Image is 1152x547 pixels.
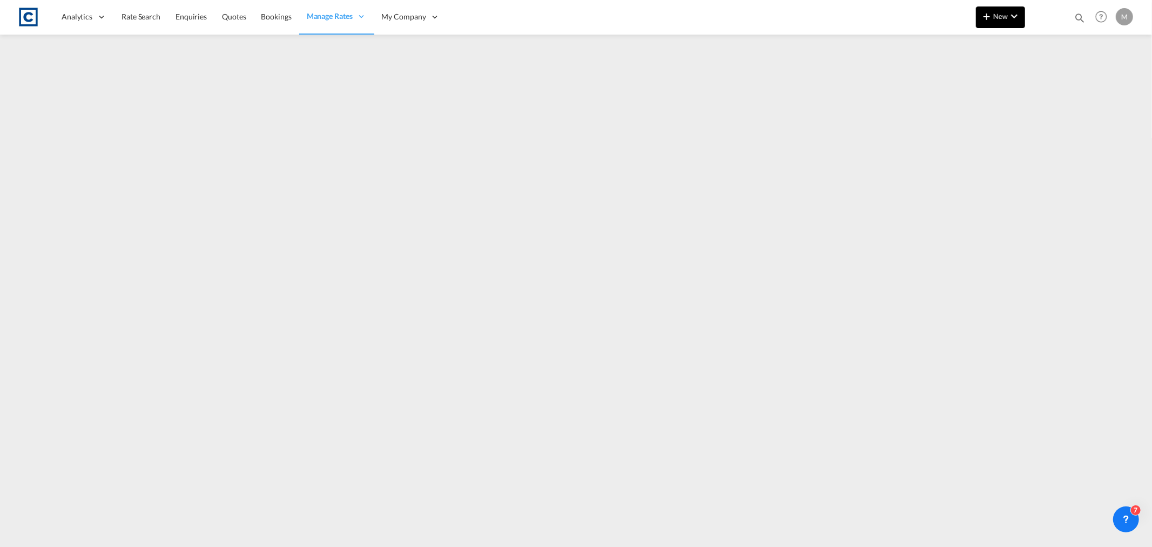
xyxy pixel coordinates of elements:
[1008,10,1021,23] md-icon: icon-chevron-down
[122,12,160,21] span: Rate Search
[1116,8,1133,25] div: M
[1074,12,1086,28] div: icon-magnify
[222,12,246,21] span: Quotes
[382,11,426,22] span: My Company
[16,5,41,29] img: 1fdb9190129311efbfaf67cbb4249bed.jpeg
[261,12,292,21] span: Bookings
[62,11,92,22] span: Analytics
[980,12,1021,21] span: New
[1074,12,1086,24] md-icon: icon-magnify
[1092,8,1110,26] span: Help
[980,10,993,23] md-icon: icon-plus 400-fg
[1092,8,1116,27] div: Help
[307,11,353,22] span: Manage Rates
[976,6,1025,28] button: icon-plus 400-fgNewicon-chevron-down
[176,12,207,21] span: Enquiries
